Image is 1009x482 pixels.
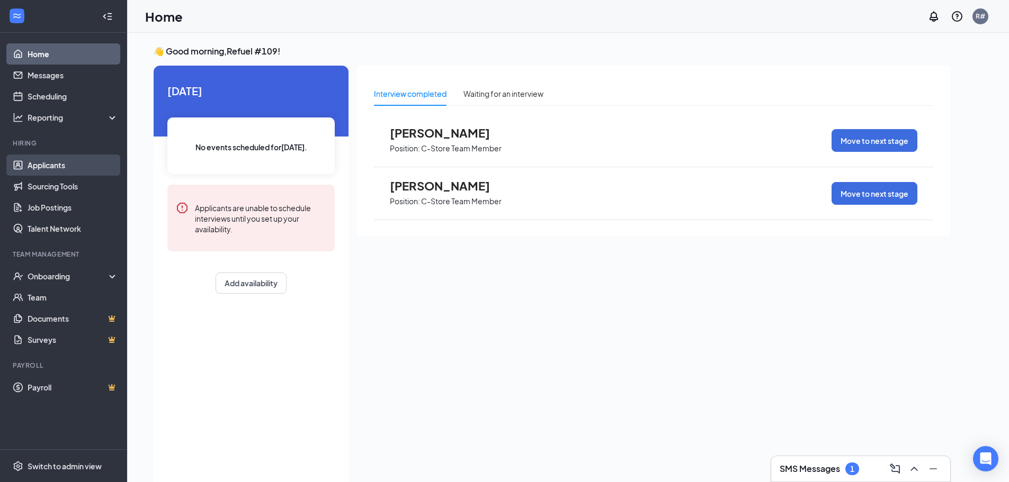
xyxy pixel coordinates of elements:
[13,250,116,259] div: Team Management
[145,7,183,25] h1: Home
[28,218,118,239] a: Talent Network
[13,271,23,281] svg: UserCheck
[195,141,307,153] span: No events scheduled for [DATE] .
[951,10,963,23] svg: QuestionInfo
[887,460,904,477] button: ComposeMessage
[390,126,506,140] span: [PERSON_NAME]
[28,308,118,329] a: DocumentsCrown
[832,129,917,152] button: Move to next stage
[13,461,23,471] svg: Settings
[154,46,950,57] h3: 👋 Good morning, Refuel #109 !
[925,460,942,477] button: Minimize
[906,460,923,477] button: ChevronUp
[28,271,109,281] div: Onboarding
[421,196,502,206] p: C-Store Team Member
[28,197,118,218] a: Job Postings
[167,83,335,99] span: [DATE]
[889,462,901,475] svg: ComposeMessage
[390,179,506,193] span: [PERSON_NAME]
[195,202,326,234] div: Applicants are unable to schedule interviews until you set up your availability.
[28,461,102,471] div: Switch to admin view
[28,287,118,308] a: Team
[28,176,118,197] a: Sourcing Tools
[216,272,287,294] button: Add availability
[421,143,502,153] p: C-Store Team Member
[927,10,940,23] svg: Notifications
[102,11,113,22] svg: Collapse
[13,361,116,370] div: Payroll
[463,88,543,99] div: Waiting for an interview
[28,377,118,398] a: PayrollCrown
[12,11,22,21] svg: WorkstreamLogo
[28,154,118,176] a: Applicants
[28,86,118,107] a: Scheduling
[28,329,118,350] a: SurveysCrown
[28,43,118,65] a: Home
[176,202,189,214] svg: Error
[13,112,23,123] svg: Analysis
[28,65,118,86] a: Messages
[28,112,119,123] div: Reporting
[780,463,840,475] h3: SMS Messages
[832,182,917,205] button: Move to next stage
[976,12,985,21] div: R#
[13,139,116,148] div: Hiring
[374,88,447,99] div: Interview completed
[927,462,940,475] svg: Minimize
[908,462,921,475] svg: ChevronUp
[390,196,420,206] p: Position:
[850,465,854,474] div: 1
[390,143,420,153] p: Position:
[973,446,998,471] div: Open Intercom Messenger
